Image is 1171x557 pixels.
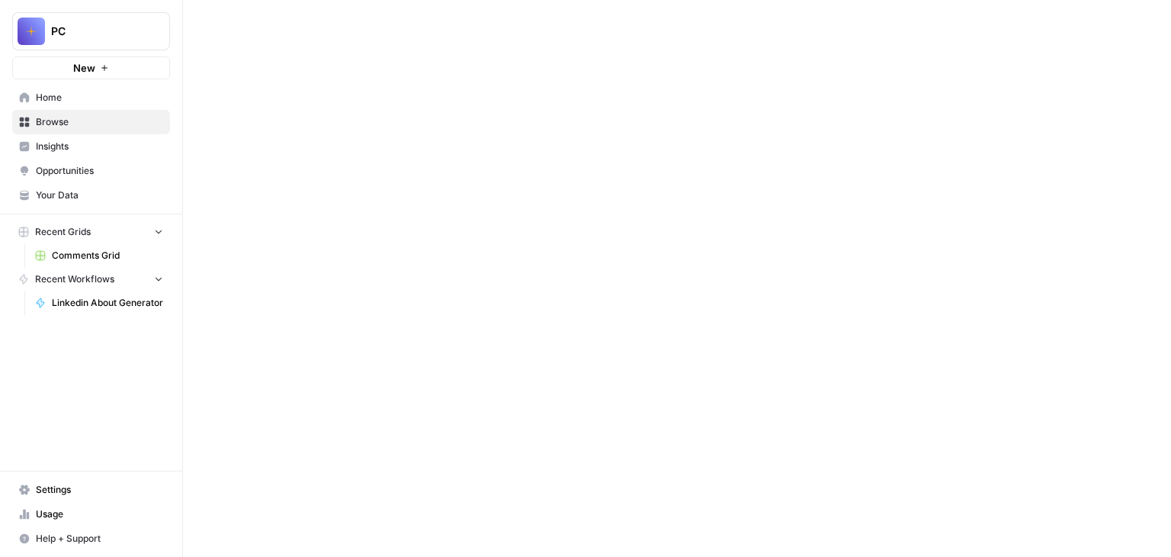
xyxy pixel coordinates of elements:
[73,60,95,76] span: New
[52,249,163,262] span: Comments Grid
[36,532,163,546] span: Help + Support
[36,115,163,129] span: Browse
[12,183,170,208] a: Your Data
[12,159,170,183] a: Opportunities
[36,140,163,153] span: Insights
[36,164,163,178] span: Opportunities
[12,268,170,291] button: Recent Workflows
[12,478,170,502] a: Settings
[18,18,45,45] img: PC Logo
[12,110,170,134] a: Browse
[52,296,163,310] span: Linkedin About Generator
[28,291,170,315] a: Linkedin About Generator
[36,188,163,202] span: Your Data
[12,134,170,159] a: Insights
[12,12,170,50] button: Workspace: PC
[36,507,163,521] span: Usage
[35,225,91,239] span: Recent Grids
[35,272,114,286] span: Recent Workflows
[12,526,170,551] button: Help + Support
[36,483,163,497] span: Settings
[12,221,170,243] button: Recent Grids
[36,91,163,105] span: Home
[12,85,170,110] a: Home
[12,56,170,79] button: New
[51,24,143,39] span: PC
[12,502,170,526] a: Usage
[28,243,170,268] a: Comments Grid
